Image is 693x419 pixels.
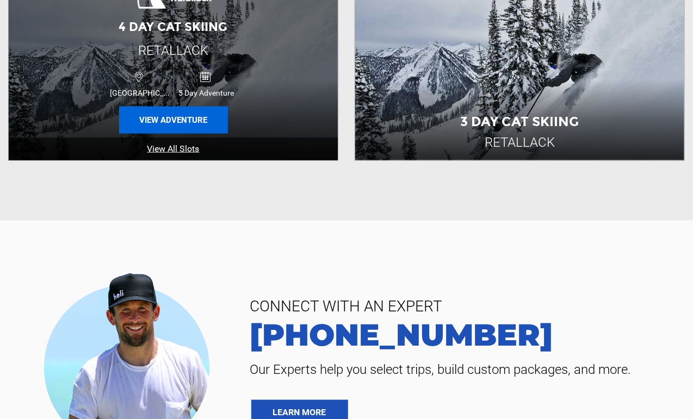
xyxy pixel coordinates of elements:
span: 4 Day Cat Skiing [119,20,228,34]
span: Retallack [138,43,208,58]
span: [GEOGRAPHIC_DATA] [108,89,174,97]
span: Our Experts help you select trips, build custom packages, and more. [242,361,677,378]
span: CONNECT WITH AN EXPERT [242,293,677,320]
span: 5 Day Adventure [174,89,239,97]
button: View Adventure [119,107,228,134]
a: [PHONE_NUMBER] [242,320,677,350]
a: View All Slots [9,137,338,161]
